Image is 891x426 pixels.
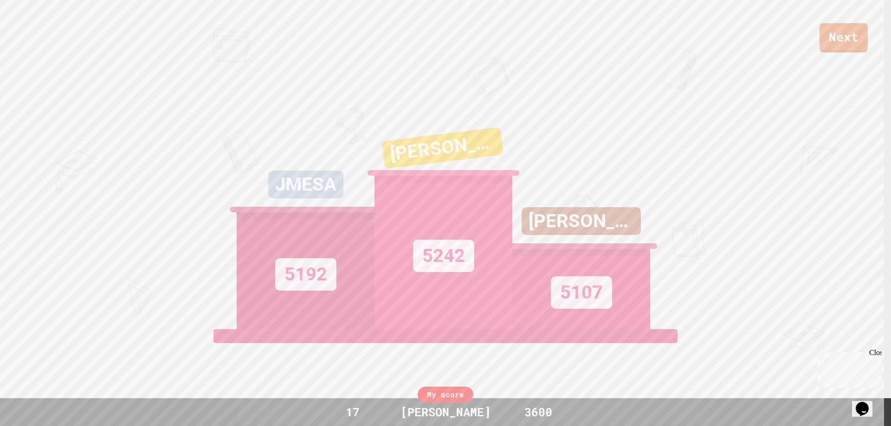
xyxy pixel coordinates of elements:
[413,240,474,272] div: 5242
[522,207,641,235] div: [PERSON_NAME]
[852,389,882,417] iframe: chat widget
[814,349,882,388] iframe: chat widget
[418,387,473,402] div: My score
[268,171,343,198] div: JMESA
[391,403,500,421] div: [PERSON_NAME]
[318,403,387,421] div: 17
[382,127,504,169] div: [PERSON_NAME]
[4,4,64,59] div: Chat with us now!Close
[820,23,868,52] a: Next
[504,403,573,421] div: 3600
[275,258,336,291] div: 5192
[551,276,612,309] div: 5107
